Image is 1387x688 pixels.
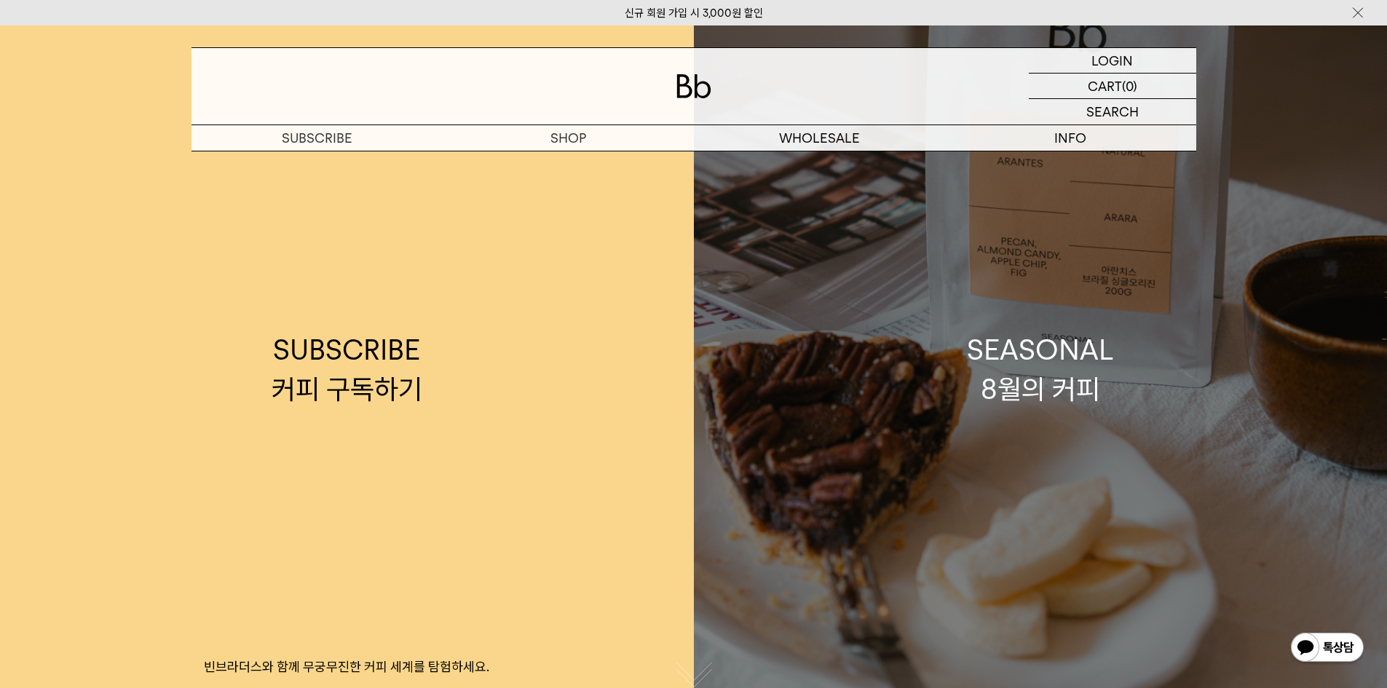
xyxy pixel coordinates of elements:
p: INFO [945,125,1196,151]
a: SHOP [443,125,694,151]
p: SEARCH [1086,99,1139,124]
p: (0) [1122,74,1137,98]
img: 카카오톡 채널 1:1 채팅 버튼 [1289,631,1365,666]
p: WHOLESALE [694,125,945,151]
a: SUBSCRIBE [191,125,443,151]
p: CART [1088,74,1122,98]
div: SUBSCRIBE 커피 구독하기 [272,331,422,408]
div: SEASONAL 8월의 커피 [967,331,1114,408]
a: LOGIN [1029,48,1196,74]
img: 로고 [676,74,711,98]
p: LOGIN [1091,48,1133,73]
a: CART (0) [1029,74,1196,99]
a: 신규 회원 가입 시 3,000원 할인 [625,7,763,20]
